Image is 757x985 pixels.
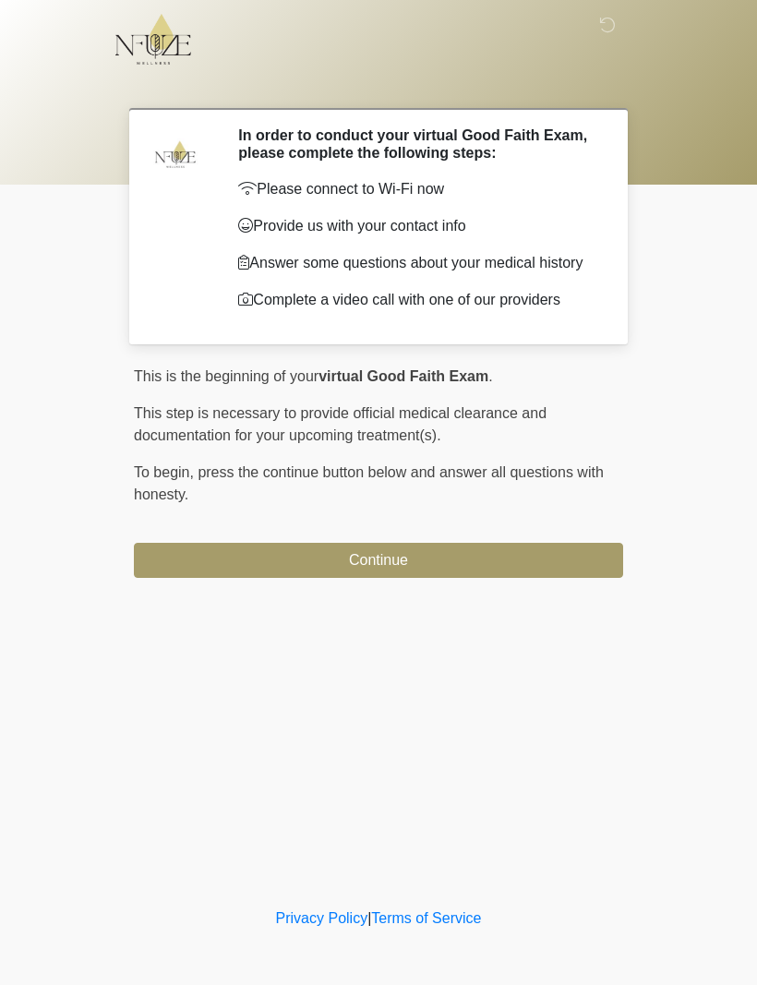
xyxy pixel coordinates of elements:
a: Privacy Policy [276,910,368,926]
p: Complete a video call with one of our providers [238,289,595,311]
strong: virtual Good Faith Exam [318,368,488,384]
p: Provide us with your contact info [238,215,595,237]
span: This step is necessary to provide official medical clearance and documentation for your upcoming ... [134,405,547,443]
p: Answer some questions about your medical history [238,252,595,274]
a: Terms of Service [371,910,481,926]
span: This is the beginning of your [134,368,318,384]
span: press the continue button below and answer all questions with honesty. [134,464,604,502]
h1: ‎ ‎ ‎ [120,66,637,101]
button: Continue [134,543,623,578]
span: . [488,368,492,384]
a: | [367,910,371,926]
img: Agent Avatar [148,126,203,182]
img: NFuze Wellness Logo [115,14,191,65]
h2: In order to conduct your virtual Good Faith Exam, please complete the following steps: [238,126,595,162]
span: To begin, [134,464,198,480]
p: Please connect to Wi-Fi now [238,178,595,200]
